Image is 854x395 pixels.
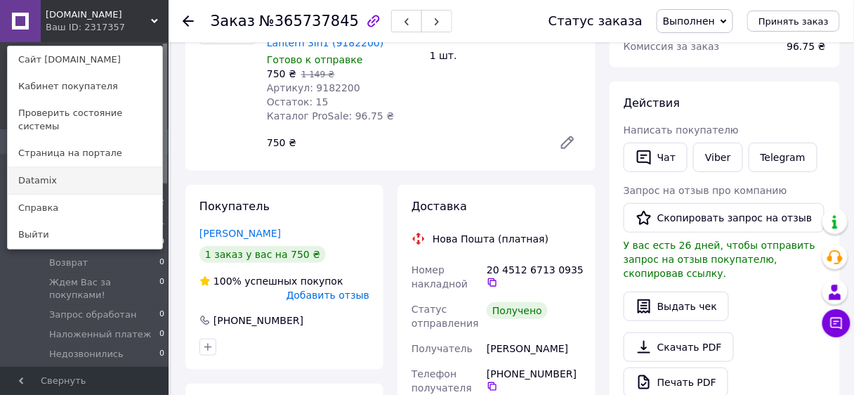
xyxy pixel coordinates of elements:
span: 0 [159,328,164,341]
a: Проверить состояние системы [8,100,162,139]
div: Статус заказа [548,14,643,28]
a: Страница на портале [8,140,162,167]
span: Комиссия за заказ [624,41,720,52]
span: Запрос на отзыв про компанию [624,185,787,196]
span: Действия [624,96,680,110]
span: Наложенный платеж [49,328,152,341]
a: Настольная LED лампа National Geographic Outdoor Lantern 3in1 (9182200) [267,9,411,48]
span: Телефон получателя [412,368,472,394]
span: Артикул: 9182200 [267,82,360,93]
span: Недозвонились [49,348,124,361]
div: Ваш ID: 2317357 [46,21,105,34]
button: Выдать чек [624,292,729,321]
span: 750 ₴ [267,68,296,79]
a: Telegram [749,143,817,172]
div: 1 заказ у вас на 750 ₴ [199,246,326,263]
span: У вас есть 26 дней, чтобы отправить запрос на отзыв покупателю, скопировав ссылку. [624,240,815,279]
span: DATAKEY.COM.UA [46,8,151,21]
span: Статус отправления [412,304,479,329]
span: 1 149 ₴ [301,70,334,79]
span: Остаток: 15 [267,96,329,108]
span: Доставка [412,200,467,213]
span: Каталог ProSale: 96.75 ₴ [267,110,394,122]
a: Сайт [DOMAIN_NAME] [8,46,162,73]
span: 100% [213,276,242,287]
div: [PHONE_NUMBER] [212,313,305,328]
div: Получено [487,302,548,319]
div: Вернуться назад [183,14,194,28]
span: Выполнен [663,15,715,27]
span: 96.75 ₴ [787,41,826,52]
a: Редактировать [553,129,582,157]
div: Нова Пошта (платная) [429,232,552,246]
span: Возврат [49,257,88,269]
button: Принять заказ [747,11,840,32]
div: 20 4512 6713 0935 [487,263,582,288]
span: Запрос обработан [49,309,136,321]
span: №365737845 [259,13,359,30]
span: Номер накладной [412,264,468,290]
a: Справка [8,195,162,221]
span: 0 [159,257,164,269]
a: Datamix [8,167,162,194]
span: Ждем Вас за покупками! [49,276,159,302]
div: [PHONE_NUMBER] [487,367,582,392]
a: [PERSON_NAME] [199,228,281,239]
span: Принять заказ [758,16,829,27]
a: Кабинет покупателя [8,73,162,100]
span: Покупатель [199,200,270,213]
div: 750 ₴ [261,133,548,153]
div: 1 шт. [424,46,587,65]
button: Скопировать запрос на отзыв [624,203,825,233]
div: успешных покупок [199,274,343,288]
span: 0 [159,309,164,321]
span: 0 [159,276,164,302]
span: Добавить отзыв [287,290,369,301]
span: 0 [159,348,164,361]
button: Чат с покупателем [822,309,850,337]
button: Чат [624,143,688,172]
span: Написать покупателю [624,124,739,136]
span: Заказ [211,13,255,30]
a: Viber [693,143,742,172]
a: Выйти [8,221,162,248]
a: Скачать PDF [624,332,734,362]
div: [PERSON_NAME] [484,336,584,361]
span: Готово к отправке [267,54,363,65]
span: Получатель [412,343,473,354]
